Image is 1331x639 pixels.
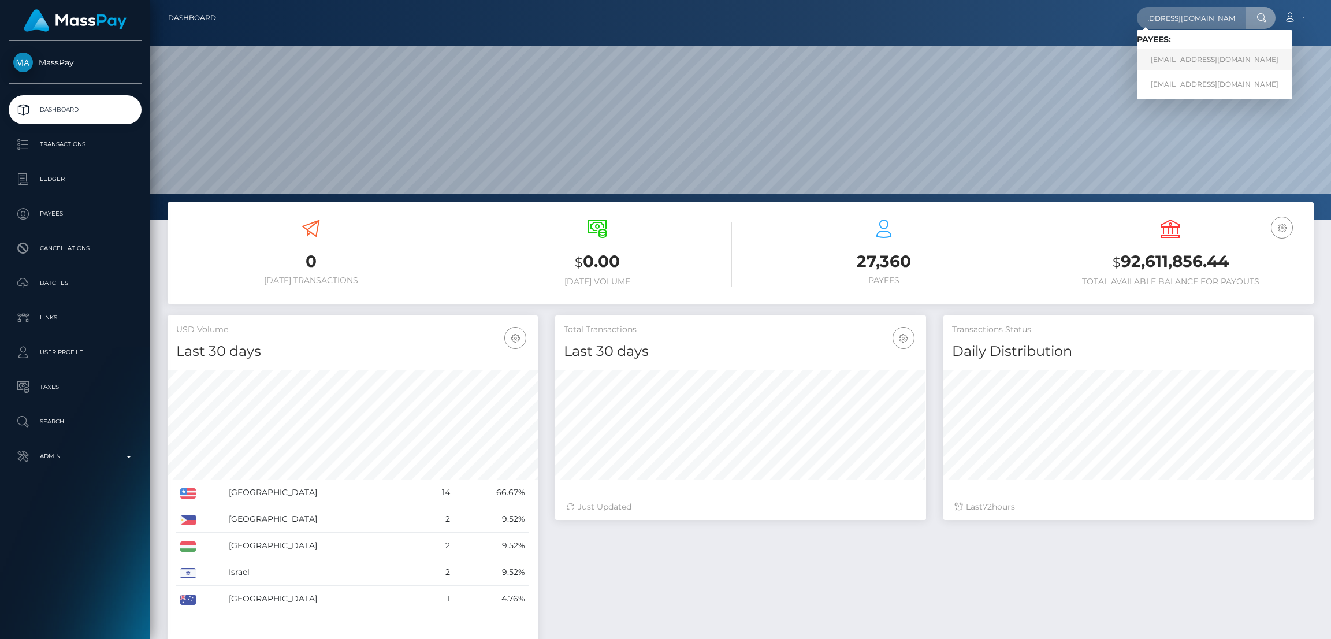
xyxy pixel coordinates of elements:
p: Payees [13,205,137,222]
h3: 92,611,856.44 [1036,250,1305,274]
td: [GEOGRAPHIC_DATA] [225,480,421,506]
td: [GEOGRAPHIC_DATA] [225,533,421,559]
a: Links [9,303,142,332]
td: 66.67% [454,480,529,506]
td: 2 [421,506,454,533]
h4: Daily Distribution [952,341,1305,362]
h3: 0.00 [463,250,732,274]
div: Last hours [955,501,1302,513]
h6: Total Available Balance for Payouts [1036,277,1305,287]
a: Admin [9,442,142,471]
td: 2 [421,559,454,586]
h4: Last 30 days [176,341,529,362]
input: Search... [1137,7,1246,29]
a: Transactions [9,130,142,159]
img: MassPay Logo [24,9,127,32]
img: AU.png [180,595,196,605]
a: Batches [9,269,142,298]
h3: 27,360 [749,250,1018,273]
img: MassPay [13,53,33,72]
a: Dashboard [168,6,216,30]
img: PH.png [180,515,196,525]
h5: Transactions Status [952,324,1305,336]
small: $ [575,254,583,270]
a: [EMAIL_ADDRESS][DOMAIN_NAME] [1137,49,1292,70]
span: 72 [983,501,992,512]
h4: Last 30 days [564,341,917,362]
a: User Profile [9,338,142,367]
img: IL.png [180,568,196,578]
a: Search [9,407,142,436]
a: Cancellations [9,234,142,263]
p: Ledger [13,170,137,188]
td: [GEOGRAPHIC_DATA] [225,506,421,533]
a: Payees [9,199,142,228]
p: Taxes [13,378,137,396]
a: Taxes [9,373,142,402]
p: Batches [13,274,137,292]
h5: USD Volume [176,324,529,336]
td: 9.52% [454,506,529,533]
h6: Payees [749,276,1018,285]
span: MassPay [9,57,142,68]
p: Search [13,413,137,430]
p: User Profile [13,344,137,361]
td: 2 [421,533,454,559]
p: Admin [13,448,137,465]
h3: 0 [176,250,445,273]
div: Just Updated [567,501,914,513]
td: 9.52% [454,559,529,586]
td: 4.76% [454,586,529,612]
h6: Payees: [1137,35,1292,44]
p: Cancellations [13,240,137,257]
td: 1 [421,586,454,612]
a: [EMAIL_ADDRESS][DOMAIN_NAME] [1137,73,1292,95]
p: Links [13,309,137,326]
small: $ [1113,254,1121,270]
p: Dashboard [13,101,137,118]
h6: [DATE] Transactions [176,276,445,285]
h5: Total Transactions [564,324,917,336]
p: Transactions [13,136,137,153]
td: [GEOGRAPHIC_DATA] [225,586,421,612]
img: US.png [180,488,196,499]
td: Israel [225,559,421,586]
td: 9.52% [454,533,529,559]
a: Dashboard [9,95,142,124]
a: Ledger [9,165,142,194]
img: HU.png [180,541,196,552]
h6: [DATE] Volume [463,277,732,287]
td: 14 [421,480,454,506]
